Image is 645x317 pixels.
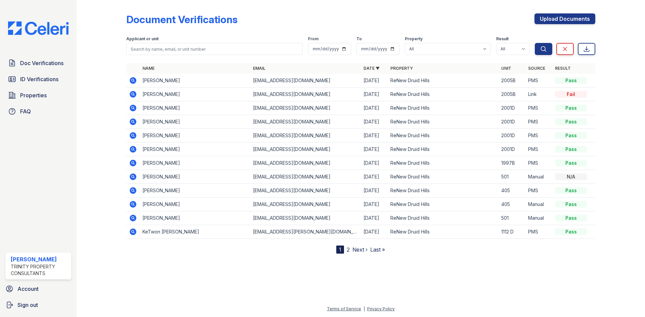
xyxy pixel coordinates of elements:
[140,143,250,156] td: [PERSON_NAME]
[250,198,361,211] td: [EMAIL_ADDRESS][DOMAIN_NAME]
[361,211,388,225] td: [DATE]
[499,211,525,225] td: 501
[501,66,511,71] a: Unit
[555,132,587,139] div: Pass
[11,263,69,277] div: Trinity Property Consultants
[361,225,388,239] td: [DATE]
[250,88,361,101] td: [EMAIL_ADDRESS][DOMAIN_NAME]
[352,246,368,253] a: Next ›
[388,101,498,115] td: ReNew Druid Hills
[388,184,498,198] td: ReNew Druid Hills
[525,143,552,156] td: PMS
[140,156,250,170] td: [PERSON_NAME]
[388,115,498,129] td: ReNew Druid Hills
[499,74,525,88] td: 2005B
[361,198,388,211] td: [DATE]
[388,129,498,143] td: ReNew Druid Hills
[388,88,498,101] td: ReNew Druid Hills
[126,43,303,55] input: Search by name, email, or unit number
[3,298,74,312] a: Sign out
[499,156,525,170] td: 1997B
[525,115,552,129] td: PMS
[555,173,587,180] div: N/A
[250,225,361,239] td: [EMAIL_ADDRESS][PERSON_NAME][DOMAIN_NAME]
[361,115,388,129] td: [DATE]
[126,36,159,42] label: Applicant or unit
[388,211,498,225] td: ReNew Druid Hills
[499,115,525,129] td: 2001D
[308,36,318,42] label: From
[555,201,587,208] div: Pass
[20,91,47,99] span: Properties
[525,74,552,88] td: PMS
[525,198,552,211] td: Manual
[525,211,552,225] td: Manual
[555,160,587,166] div: Pass
[525,129,552,143] td: PMS
[361,170,388,184] td: [DATE]
[499,88,525,101] td: 2005B
[3,21,74,35] img: CE_Logo_Blue-a8612792a0a2168367f1c8372b55b34899dd931a85d93a1a3d3e32e68fde9ad4.png
[555,215,587,221] div: Pass
[361,156,388,170] td: [DATE]
[17,285,39,293] span: Account
[361,74,388,88] td: [DATE]
[525,101,552,115] td: PMS
[555,77,587,84] div: Pass
[250,211,361,225] td: [EMAIL_ADDRESS][DOMAIN_NAME]
[140,88,250,101] td: [PERSON_NAME]
[126,13,238,25] div: Document Verifications
[555,146,587,153] div: Pass
[140,198,250,211] td: [PERSON_NAME]
[250,143,361,156] td: [EMAIL_ADDRESS][DOMAIN_NAME]
[140,115,250,129] td: [PERSON_NAME]
[356,36,362,42] label: To
[361,129,388,143] td: [DATE]
[496,36,509,42] label: Result
[555,187,587,194] div: Pass
[361,184,388,198] td: [DATE]
[250,74,361,88] td: [EMAIL_ADDRESS][DOMAIN_NAME]
[499,225,525,239] td: 1112 D
[367,306,395,311] a: Privacy Policy
[363,306,365,311] div: |
[250,129,361,143] td: [EMAIL_ADDRESS][DOMAIN_NAME]
[405,36,423,42] label: Property
[140,170,250,184] td: [PERSON_NAME]
[347,246,350,253] a: 2
[5,56,71,70] a: Doc Verifications
[499,198,525,211] td: 405
[3,282,74,296] a: Account
[140,101,250,115] td: [PERSON_NAME]
[528,66,545,71] a: Source
[525,88,552,101] td: Link
[250,170,361,184] td: [EMAIL_ADDRESS][DOMAIN_NAME]
[390,66,413,71] a: Property
[555,105,587,111] div: Pass
[363,66,380,71] a: Date ▼
[388,143,498,156] td: ReNew Druid Hills
[140,74,250,88] td: [PERSON_NAME]
[555,66,571,71] a: Result
[370,246,385,253] a: Last »
[361,101,388,115] td: [DATE]
[388,225,498,239] td: ReNew Druid Hills
[20,107,31,115] span: FAQ
[525,170,552,184] td: Manual
[388,156,498,170] td: ReNew Druid Hills
[555,228,587,235] div: Pass
[555,91,587,98] div: Fail
[534,13,595,24] a: Upload Documents
[388,170,498,184] td: ReNew Druid Hills
[525,225,552,239] td: PMS
[5,89,71,102] a: Properties
[525,184,552,198] td: PMS
[20,59,63,67] span: Doc Verifications
[361,143,388,156] td: [DATE]
[140,211,250,225] td: [PERSON_NAME]
[499,170,525,184] td: 501
[142,66,155,71] a: Name
[11,255,69,263] div: [PERSON_NAME]
[253,66,265,71] a: Email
